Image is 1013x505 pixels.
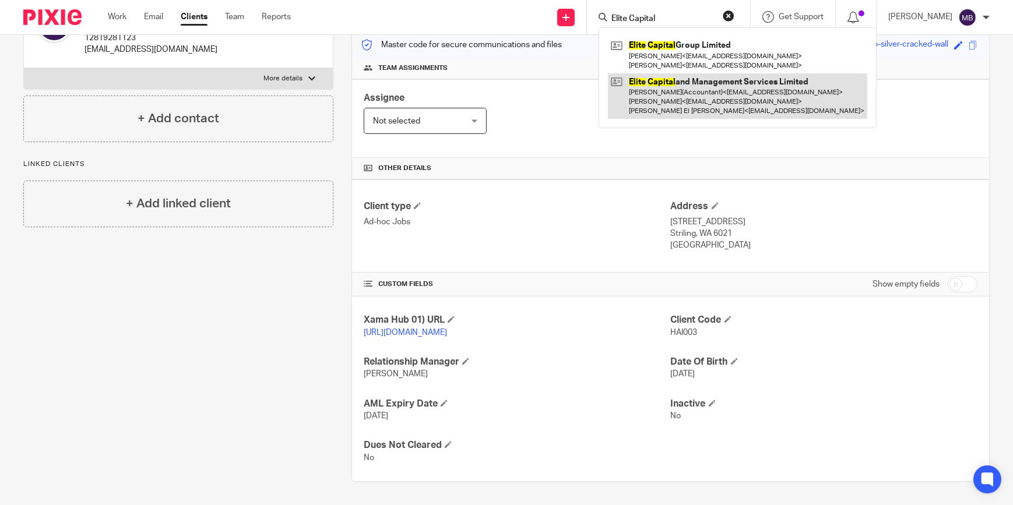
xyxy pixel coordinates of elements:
[671,228,977,239] p: Striling, WA 6021
[364,412,388,420] span: [DATE]
[364,370,428,378] span: [PERSON_NAME]
[671,329,698,337] span: HAI003
[364,329,447,337] a: [URL][DOMAIN_NAME]
[671,216,977,228] p: [STREET_ADDRESS]
[671,314,977,326] h4: Client Code
[671,239,977,251] p: [GEOGRAPHIC_DATA]
[723,10,734,22] button: Clear
[364,314,670,326] h4: Xama Hub 01) URL
[263,74,303,83] p: More details
[225,11,244,23] a: Team
[364,93,405,103] span: Assignee
[361,39,562,51] p: Master code for secure communications and files
[378,63,448,73] span: Team assignments
[610,14,715,24] input: Search
[671,370,695,378] span: [DATE]
[849,38,948,52] div: wind-up-silver-cracked-wall
[108,11,126,23] a: Work
[364,216,670,228] p: Ad-hoc Jobs
[364,454,374,462] span: No
[364,200,670,213] h4: Client type
[144,11,163,23] a: Email
[378,164,431,173] span: Other details
[888,11,952,23] p: [PERSON_NAME]
[373,117,420,125] span: Not selected
[364,398,670,410] h4: AML Expiry Date
[262,11,291,23] a: Reports
[85,44,217,55] p: [EMAIL_ADDRESS][DOMAIN_NAME]
[364,280,670,289] h4: CUSTOM FIELDS
[779,13,824,21] span: Get Support
[23,160,333,169] p: Linked clients
[671,200,977,213] h4: Address
[671,412,681,420] span: No
[671,356,977,368] h4: Date Of Birth
[181,11,207,23] a: Clients
[958,8,977,27] img: svg%3E
[138,110,219,128] h4: + Add contact
[671,398,977,410] h4: Inactive
[126,195,231,213] h4: + Add linked client
[364,439,670,451] h4: Dues Not Cleared
[873,278,940,290] label: Show empty fields
[85,32,217,44] p: 12819281123
[23,9,82,25] img: Pixie
[364,356,670,368] h4: Relationship Manager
